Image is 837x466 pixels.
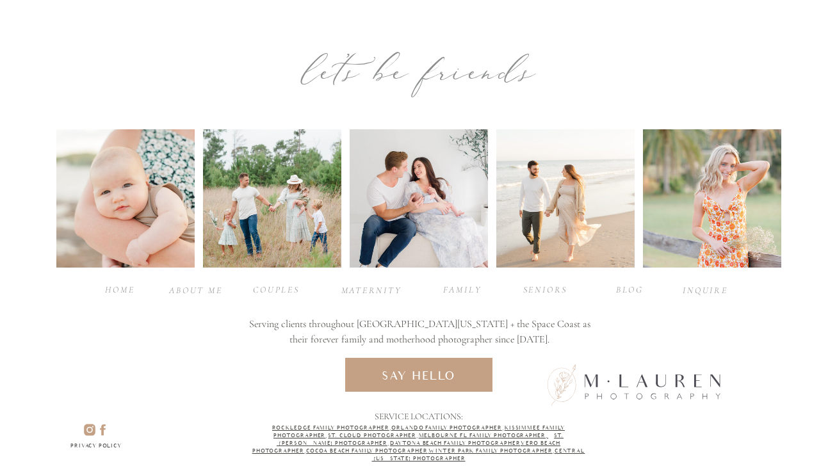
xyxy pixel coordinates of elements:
[272,425,389,431] a: Rockledge Family Photographer
[375,410,464,422] p: Service Locations:
[428,448,553,454] a: Winter Park Family Photographer
[251,283,302,295] a: Couples
[341,284,399,296] a: maternity
[245,316,594,349] h3: Serving clients throughout [GEOGRAPHIC_DATA][US_STATE] + the Space Coast as their forever family ...
[169,284,223,296] a: about ME
[95,283,146,295] a: Home
[680,284,731,296] a: INQUIRE
[520,283,571,295] a: seniors
[371,367,467,382] a: say hello
[391,425,502,431] a: Orlando Family Photographer
[419,433,549,438] a: Melbourne Fl Family Photographer,
[56,442,136,453] a: Privacy policy
[437,283,488,295] a: family
[215,40,624,102] div: let’s be friends
[390,440,521,446] a: Daytona Beach Family Photographer
[252,424,586,463] p: , , , , , , , , ,
[328,433,416,438] a: ST. CLOUD Photographer
[605,283,656,295] a: BLOG
[306,448,428,454] a: Cocoa Beach Family Photographer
